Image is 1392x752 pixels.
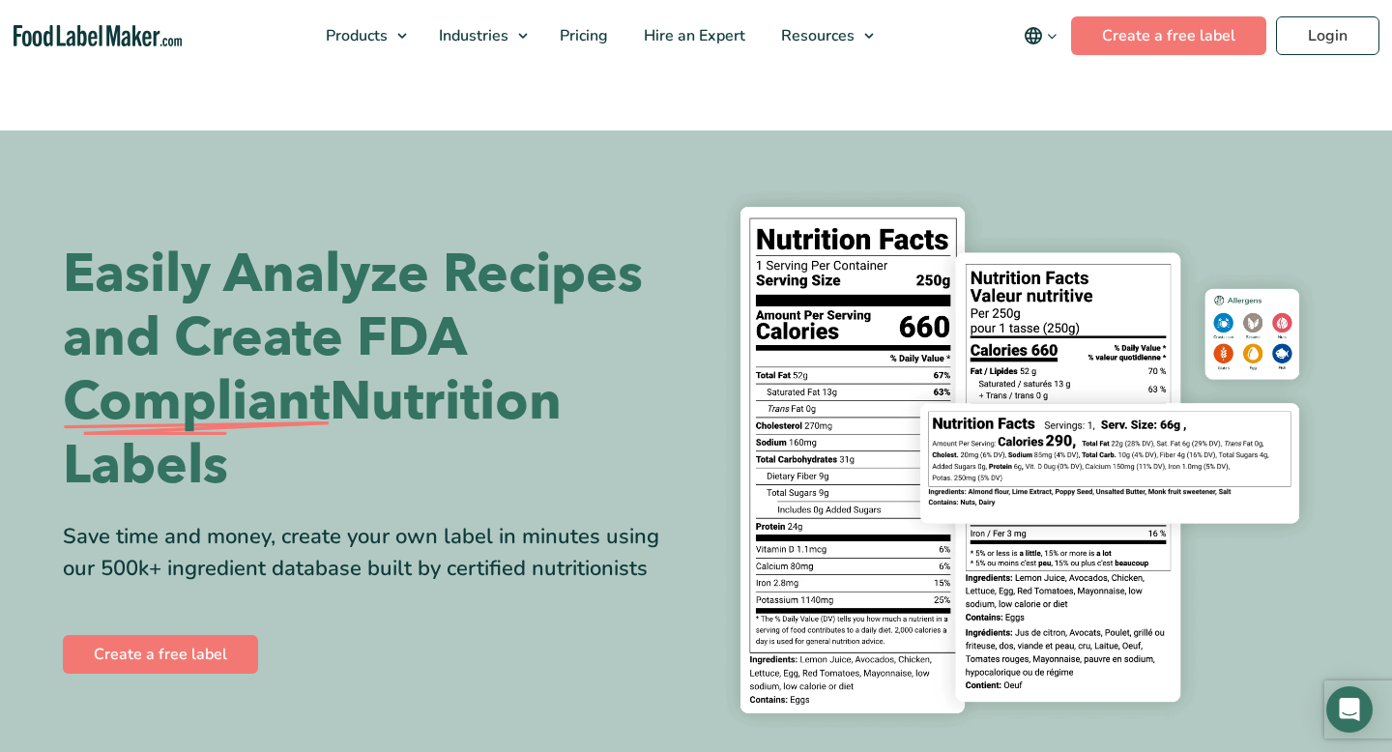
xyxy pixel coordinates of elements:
[63,243,681,498] h1: Easily Analyze Recipes and Create FDA Nutrition Labels
[63,635,258,674] a: Create a free label
[63,370,330,434] span: Compliant
[1276,16,1379,55] a: Login
[554,25,610,46] span: Pricing
[638,25,747,46] span: Hire an Expert
[320,25,390,46] span: Products
[1326,686,1373,733] div: Open Intercom Messenger
[775,25,856,46] span: Resources
[1071,16,1266,55] a: Create a free label
[63,521,681,585] div: Save time and money, create your own label in minutes using our 500k+ ingredient database built b...
[433,25,510,46] span: Industries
